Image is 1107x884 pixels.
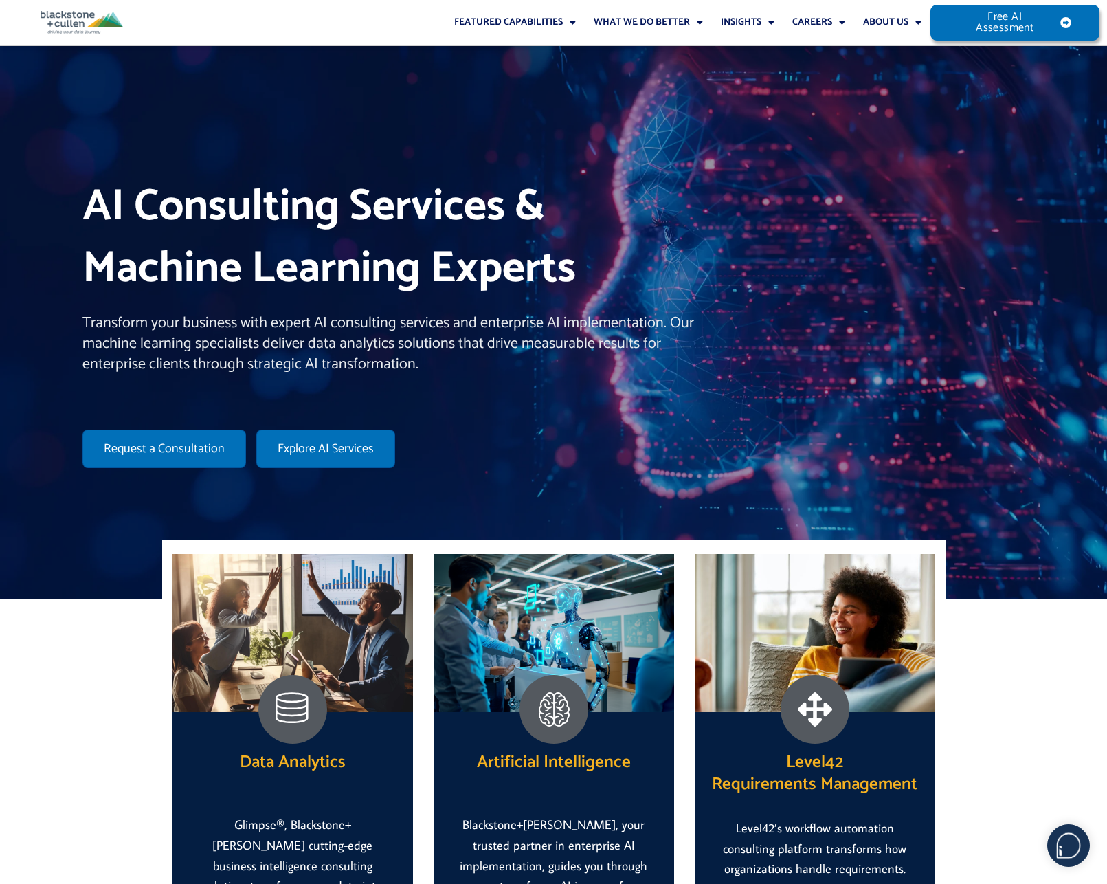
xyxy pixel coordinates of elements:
p: Transform your business with expert AI consulting services and enterprise AI implementation. Our ... [82,313,708,375]
h1: AI Consulting Services & Machine Learning Experts [82,177,708,300]
span: Free AI Assessment [958,12,1051,34]
h2: Data Analytics [240,751,346,774]
img: users%2F5SSOSaKfQqXq3cFEnIZRYMEs4ra2%2Fmedia%2Fimages%2F-Bulle%20blanche%20sans%20fond%20%2B%20ma... [1048,825,1089,866]
span: Request a Consultation [104,443,225,455]
span: Explore AI Services [278,443,374,455]
a: Free AI Assessment [930,5,1099,41]
a: Explore AI Services [256,430,395,468]
h2: Artificial Intelligence [434,751,674,774]
img: 03.21.2024 [434,554,674,712]
img: Team Celebrate AI [172,554,413,712]
p: Requirements Management [695,773,935,796]
img: Woman Relaxing On Sofa At Home Using Digital Tablet To Stream Movie Or Shop Online [695,554,935,712]
a: Request a Consultation [82,430,246,468]
h2: Level42 [695,751,935,796]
